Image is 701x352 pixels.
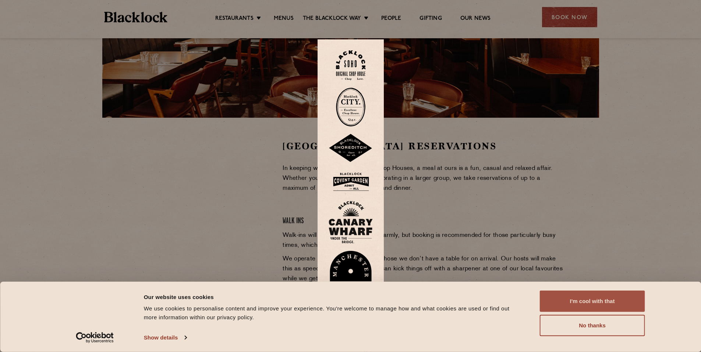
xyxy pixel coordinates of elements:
a: Show details [144,332,187,343]
img: BL_CW_Logo_Website.svg [329,201,373,243]
div: Our website uses cookies [144,292,523,301]
a: Usercentrics Cookiebot - opens in a new window [63,332,127,343]
img: Shoreditch-stamp-v2-default.svg [329,134,373,163]
img: BL_Manchester_Logo-bleed.png [329,251,373,302]
button: I'm cool with that [540,291,645,312]
img: Soho-stamp-default.svg [336,50,365,80]
button: No thanks [540,315,645,336]
div: We use cookies to personalise content and improve your experience. You're welcome to manage how a... [144,304,523,322]
img: City-stamp-default.svg [336,88,365,127]
img: BLA_1470_CoventGarden_Website_Solid.svg [329,170,373,194]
